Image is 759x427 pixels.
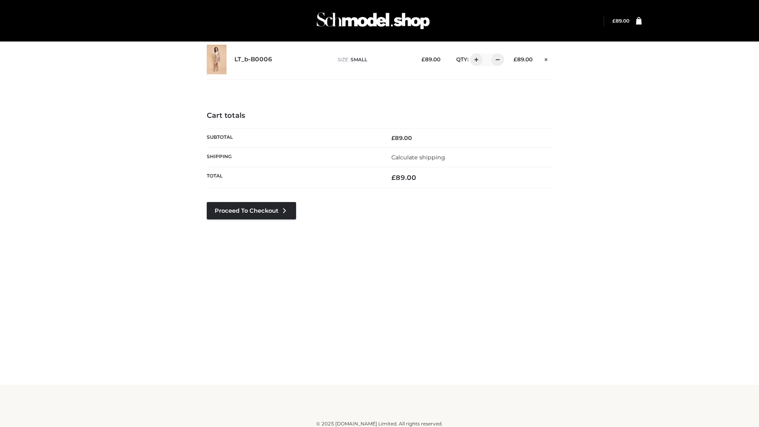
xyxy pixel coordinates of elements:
a: Proceed to Checkout [207,202,296,219]
div: QTY: [448,53,501,66]
bdi: 89.00 [514,56,532,62]
span: SMALL [351,57,367,62]
img: LT_b-B0006 - SMALL [207,45,227,74]
a: Remove this item [540,53,552,64]
a: £89.00 [612,18,629,24]
bdi: 89.00 [612,18,629,24]
th: Shipping [207,147,379,167]
img: Schmodel Admin 964 [314,5,432,36]
span: £ [391,134,395,142]
span: £ [391,174,396,181]
th: Subtotal [207,128,379,147]
p: size : [338,56,409,63]
span: £ [612,18,616,24]
span: £ [421,56,425,62]
bdi: 89.00 [391,134,412,142]
bdi: 89.00 [391,174,416,181]
a: LT_b-B0006 [234,56,272,63]
th: Total [207,167,379,188]
h4: Cart totals [207,111,552,120]
a: Calculate shipping [391,154,445,161]
span: £ [514,56,517,62]
bdi: 89.00 [421,56,440,62]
